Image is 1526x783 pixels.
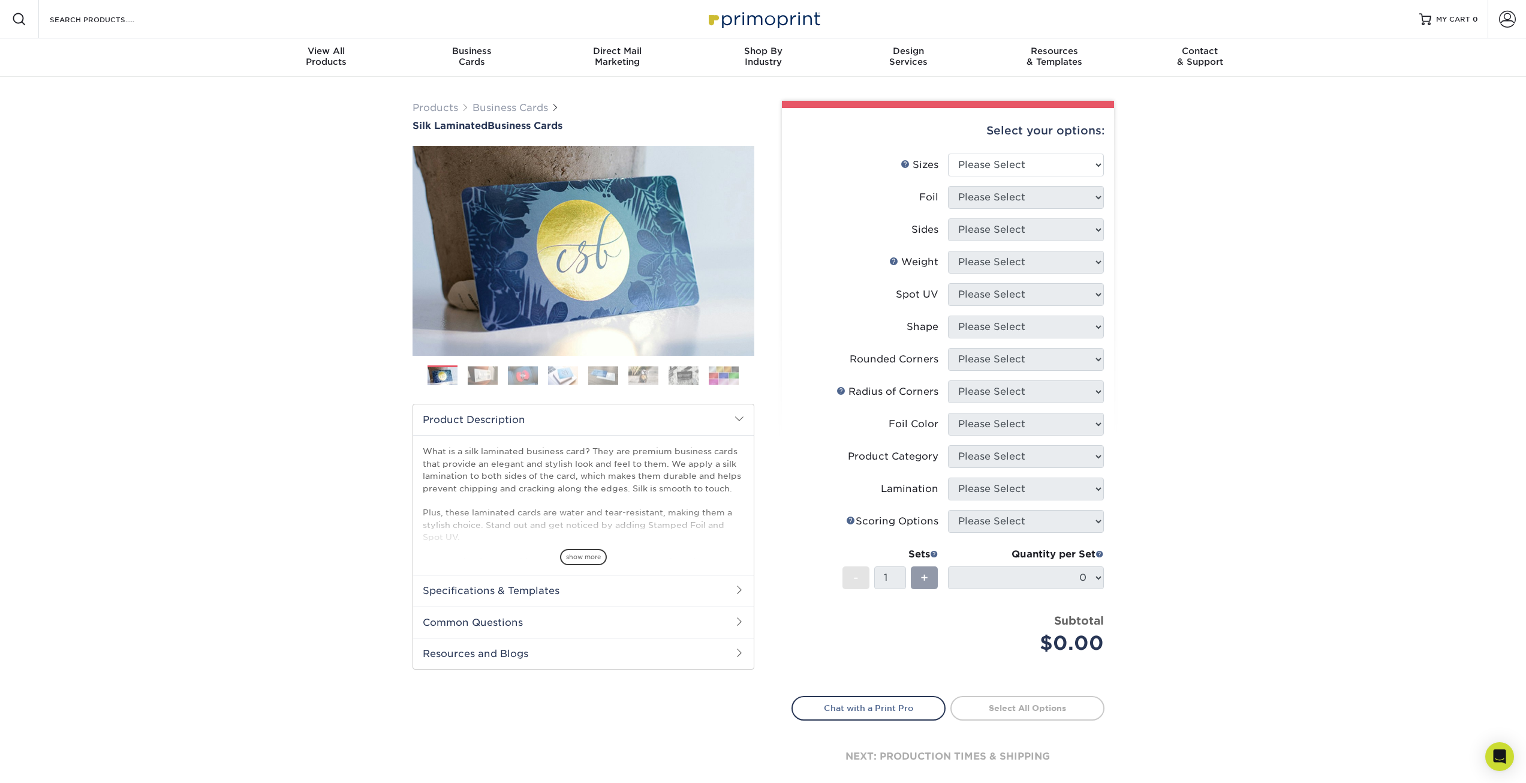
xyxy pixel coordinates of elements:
[413,102,458,113] a: Products
[413,404,754,435] h2: Product Description
[690,46,836,67] div: Industry
[690,38,836,77] a: Shop ByIndustry
[836,38,982,77] a: DesignServices
[508,366,538,385] img: Business Cards 03
[850,352,938,367] div: Rounded Corners
[911,223,938,237] div: Sides
[560,549,607,565] span: show more
[399,38,544,77] a: BusinessCards
[49,12,165,26] input: SEARCH PRODUCTS.....
[836,46,982,67] div: Services
[690,46,836,56] span: Shop By
[836,46,982,56] span: Design
[889,417,938,431] div: Foil Color
[428,361,458,391] img: Business Cards 01
[254,46,399,56] span: View All
[254,38,399,77] a: View AllProducts
[3,746,102,779] iframe: Google Customer Reviews
[413,120,754,131] a: Silk LaminatedBusiness Cards
[1436,14,1470,25] span: MY CART
[907,320,938,334] div: Shape
[1054,614,1104,627] strong: Subtotal
[1485,742,1514,771] div: Open Intercom Messenger
[919,190,938,205] div: Foil
[468,366,498,385] img: Business Cards 02
[1127,46,1273,56] span: Contact
[896,287,938,302] div: Spot UV
[709,366,739,385] img: Business Cards 08
[982,46,1127,56] span: Resources
[413,120,487,131] span: Silk Laminated
[948,547,1104,562] div: Quantity per Set
[982,38,1127,77] a: Resources& Templates
[957,629,1104,658] div: $0.00
[413,80,754,422] img: Silk Laminated 01
[669,366,699,385] img: Business Cards 07
[628,366,658,385] img: Business Cards 06
[544,46,690,56] span: Direct Mail
[588,366,618,385] img: Business Cards 05
[1473,15,1478,23] span: 0
[920,569,928,587] span: +
[399,46,544,67] div: Cards
[544,38,690,77] a: Direct MailMarketing
[836,385,938,399] div: Radius of Corners
[548,366,578,385] img: Business Cards 04
[848,449,938,464] div: Product Category
[703,6,823,32] img: Primoprint
[1127,38,1273,77] a: Contact& Support
[544,46,690,67] div: Marketing
[881,482,938,496] div: Lamination
[254,46,399,67] div: Products
[791,108,1104,154] div: Select your options:
[399,46,544,56] span: Business
[846,514,938,529] div: Scoring Options
[1127,46,1273,67] div: & Support
[791,696,946,720] a: Chat with a Print Pro
[889,255,938,269] div: Weight
[950,696,1104,720] a: Select All Options
[413,575,754,606] h2: Specifications & Templates
[413,120,754,131] h1: Business Cards
[842,547,938,562] div: Sets
[853,569,859,587] span: -
[413,607,754,638] h2: Common Questions
[423,445,744,641] p: What is a silk laminated business card? They are premium business cards that provide an elegant a...
[472,102,548,113] a: Business Cards
[982,46,1127,67] div: & Templates
[901,158,938,172] div: Sizes
[413,638,754,669] h2: Resources and Blogs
